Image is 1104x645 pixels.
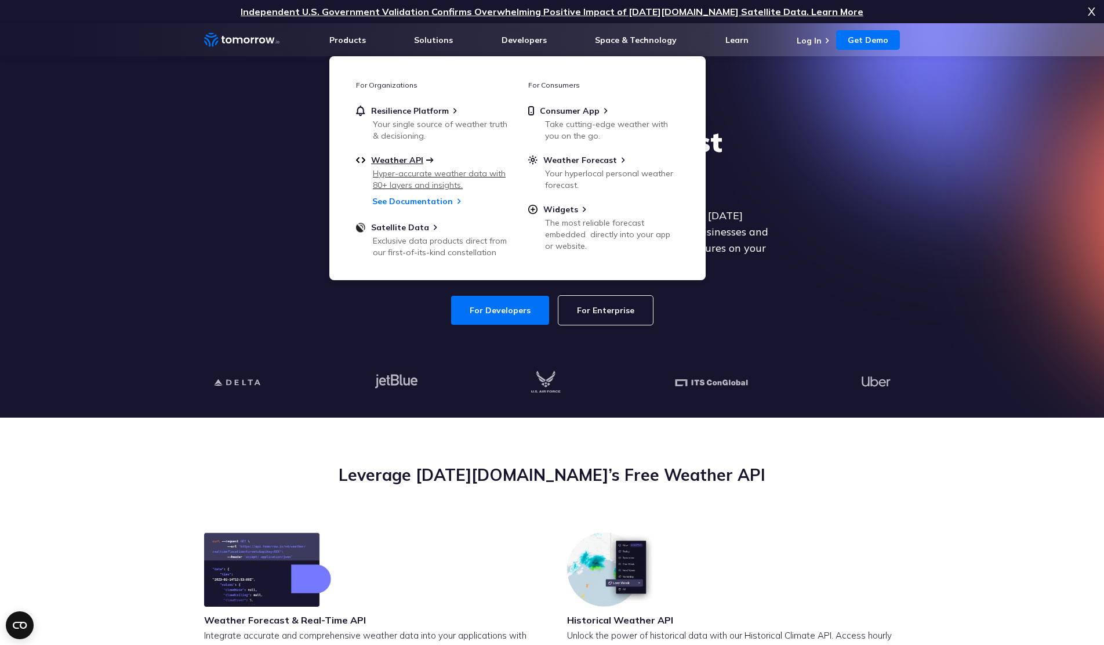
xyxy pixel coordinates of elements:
a: Consumer AppTake cutting-edge weather with you on the go. [528,106,679,139]
div: The most reliable forecast embedded directly into your app or website. [545,217,680,252]
img: plus-circle.svg [528,204,538,215]
span: Weather API [371,155,423,165]
a: For Enterprise [558,296,653,325]
a: Get Demo [836,30,900,50]
a: Resilience PlatformYour single source of weather truth & decisioning. [356,106,507,139]
span: Consumer App [540,106,600,116]
div: Your single source of weather truth & decisioning. [373,118,508,142]
a: Space & Technology [595,35,677,45]
a: For Developers [451,296,549,325]
a: Developers [502,35,547,45]
h1: Explore the World’s Best Weather API [328,124,776,194]
div: Take cutting-edge weather with you on the go. [545,118,680,142]
a: Satellite DataExclusive data products direct from our first-of-its-kind constellation [356,222,507,256]
a: Solutions [414,35,453,45]
p: Get reliable and precise weather data through our free API. Count on [DATE][DOMAIN_NAME] for quic... [328,208,776,273]
a: Products [329,35,366,45]
a: Weather ForecastYour hyperlocal personal weather forecast. [528,155,679,189]
a: Log In [797,35,822,46]
img: api.svg [356,155,365,165]
a: See Documentation [372,196,453,206]
div: Your hyperlocal personal weather forecast. [545,168,680,191]
img: bell.svg [356,106,365,116]
h3: For Consumers [528,81,679,89]
a: Weather APIHyper-accurate weather data with 80+ layers and insights. [356,155,507,189]
span: Weather Forecast [543,155,617,165]
h3: For Organizations [356,81,507,89]
img: mobile.svg [528,106,534,116]
h3: Weather Forecast & Real-Time API [204,614,366,626]
h2: Leverage [DATE][DOMAIN_NAME]’s Free Weather API [204,464,900,486]
span: Widgets [543,204,578,215]
span: Resilience Platform [371,106,449,116]
div: Exclusive data products direct from our first-of-its-kind constellation [373,235,508,258]
a: WidgetsThe most reliable forecast embedded directly into your app or website. [528,204,679,249]
img: satellite-data-menu.png [356,222,365,233]
span: Satellite Data [371,222,429,233]
a: Home link [204,31,279,49]
h3: Historical Weather API [567,614,673,626]
button: Open CMP widget [6,611,34,639]
div: Hyper-accurate weather data with 80+ layers and insights. [373,168,508,191]
a: Independent U.S. Government Validation Confirms Overwhelming Positive Impact of [DATE][DOMAIN_NAM... [241,6,863,17]
a: Learn [725,35,749,45]
img: sun.svg [528,155,538,165]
